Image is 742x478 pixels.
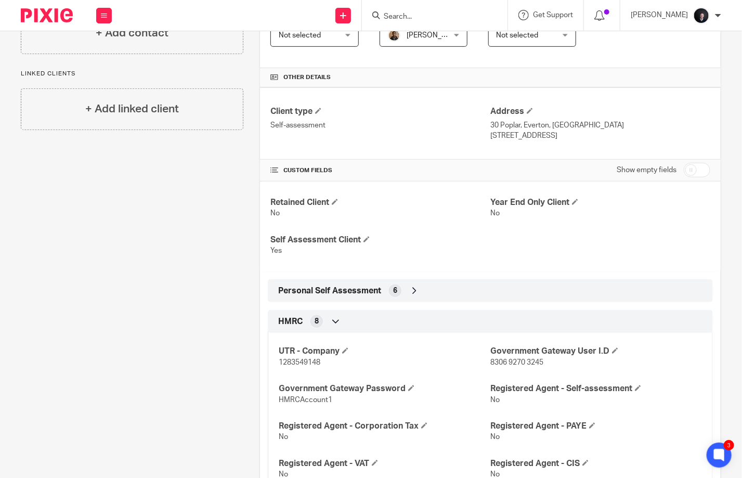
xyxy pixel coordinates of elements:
[279,458,490,469] h4: Registered Agent - VAT
[270,106,490,117] h4: Client type
[279,359,320,366] span: 1283549148
[383,12,476,22] input: Search
[279,32,321,39] span: Not selected
[490,471,500,478] span: No
[490,210,500,217] span: No
[270,166,490,175] h4: CUSTOM FIELDS
[270,235,490,246] h4: Self Assessment Client
[278,316,303,327] span: HMRC
[490,421,702,432] h4: Registered Agent - PAYE
[497,32,539,39] span: Not selected
[270,210,280,217] span: No
[490,131,710,141] p: [STREET_ADDRESS]
[490,458,702,469] h4: Registered Agent - CIS
[21,70,243,78] p: Linked clients
[388,29,400,42] img: WhatsApp%20Image%202025-04-23%20.jpg
[490,383,702,394] h4: Registered Agent - Self-assessment
[96,25,168,41] h4: + Add contact
[693,7,710,24] img: 455A2509.jpg
[724,440,734,450] div: 3
[490,433,500,441] span: No
[85,101,179,117] h4: + Add linked client
[490,197,710,208] h4: Year End Only Client
[393,286,397,296] span: 6
[270,247,282,254] span: Yes
[21,8,73,22] img: Pixie
[270,197,490,208] h4: Retained Client
[490,346,702,357] h4: Government Gateway User I.D
[407,32,464,39] span: [PERSON_NAME]
[617,165,676,175] label: Show empty fields
[279,383,490,394] h4: Government Gateway Password
[279,471,288,478] span: No
[631,10,688,20] p: [PERSON_NAME]
[270,120,490,131] p: Self-assessment
[278,286,381,296] span: Personal Self Assessment
[283,73,331,82] span: Other details
[315,316,319,327] span: 8
[490,359,543,366] span: 8306 9270 3245
[279,396,332,404] span: HMRCAccount1
[490,396,500,404] span: No
[490,106,710,117] h4: Address
[490,120,710,131] p: 30 Poplar, Everton, [GEOGRAPHIC_DATA]
[279,433,288,441] span: No
[279,346,490,357] h4: UTR - Company
[533,11,573,19] span: Get Support
[279,421,490,432] h4: Registered Agent - Corporation Tax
